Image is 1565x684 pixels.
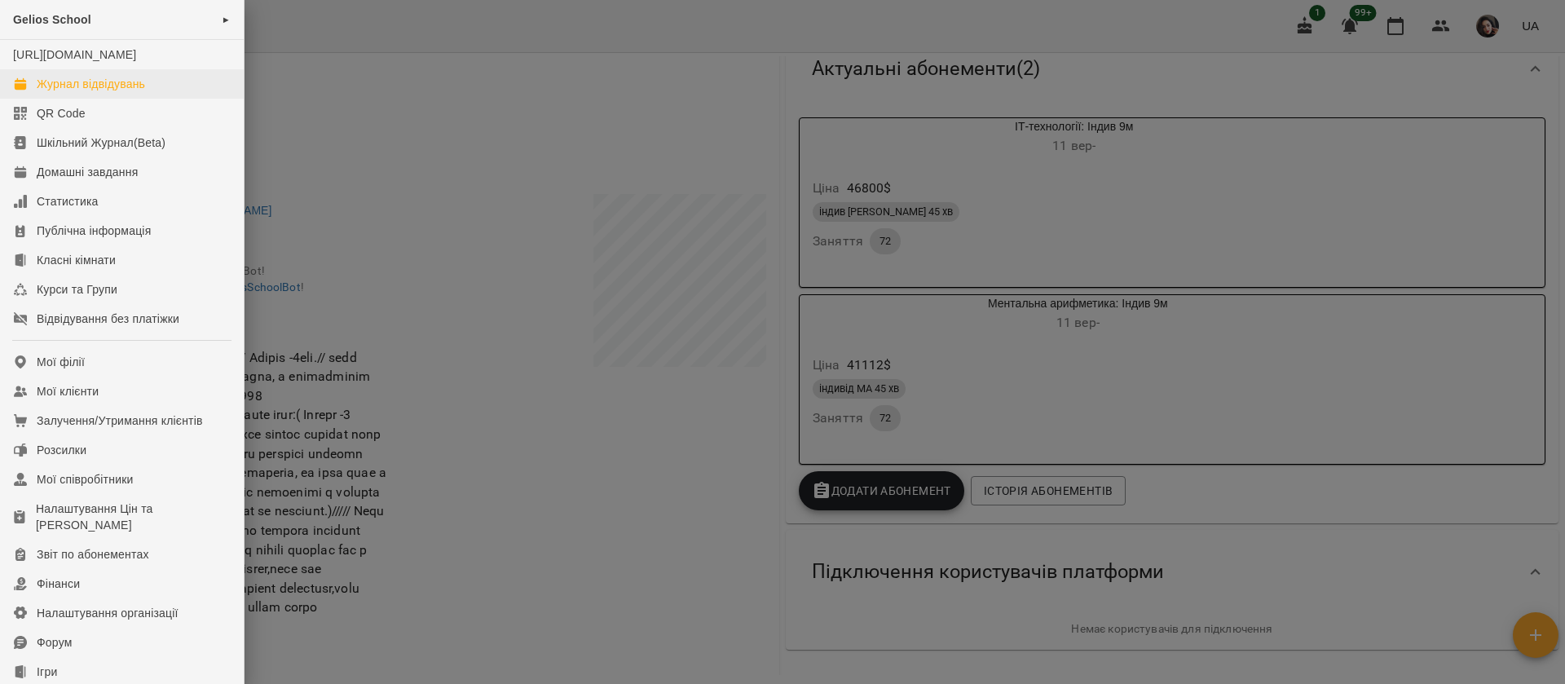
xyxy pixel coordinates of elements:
div: Статистика [37,193,99,210]
div: Мої філії [37,354,85,370]
div: Мої клієнти [37,383,99,399]
div: Журнал відвідувань [37,76,145,92]
div: Курси та Групи [37,281,117,298]
div: Звіт по абонементах [37,546,149,563]
div: Розсилки [37,442,86,458]
div: Налаштування організації [37,605,179,621]
div: Класні кімнати [37,252,116,268]
span: Gelios School [13,13,91,26]
div: Фінанси [37,576,80,592]
div: Мої співробітники [37,471,134,488]
a: [URL][DOMAIN_NAME] [13,48,136,61]
div: Налаштування Цін та [PERSON_NAME] [36,501,231,533]
div: Публічна інформація [37,223,151,239]
div: Шкільний Журнал(Beta) [37,135,165,151]
div: Форум [37,634,73,651]
div: Домашні завдання [37,164,138,180]
span: ► [222,13,231,26]
div: Ігри [37,664,57,680]
div: Відвідування без платіжки [37,311,179,327]
div: Залучення/Утримання клієнтів [37,413,203,429]
div: QR Code [37,105,86,121]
